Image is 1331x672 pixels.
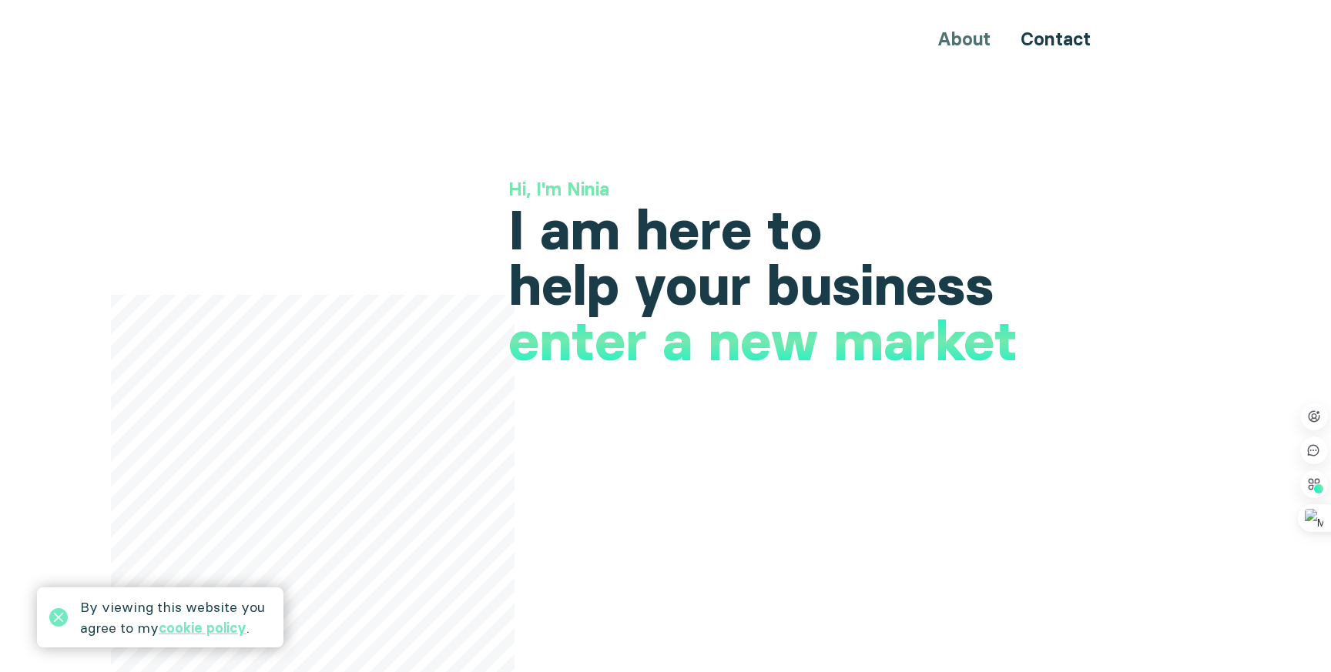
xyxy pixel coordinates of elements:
[159,619,246,637] a: cookie policy
[508,176,1115,202] h3: Hi, I'm Ninia
[1021,28,1091,50] a: Contact
[80,597,271,638] div: By viewing this website you agree to my .
[508,202,1115,313] h1: I am here to help your business
[508,313,1018,369] h1: enter a new market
